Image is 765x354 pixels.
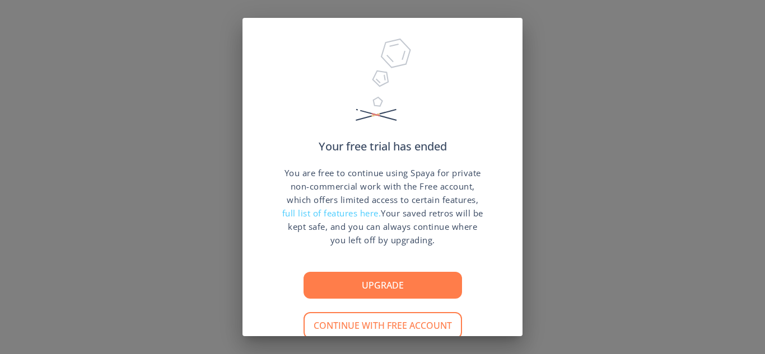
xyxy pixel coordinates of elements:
[282,207,381,219] span: full list of features here.
[351,35,414,141] img: Trial Ended
[282,166,483,247] p: You are free to continue using Spaya for private non-commercial work with the Free account, which...
[319,141,447,152] p: Your free trial has ended
[304,272,462,299] button: Upgrade
[304,312,462,339] button: Continue with free account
